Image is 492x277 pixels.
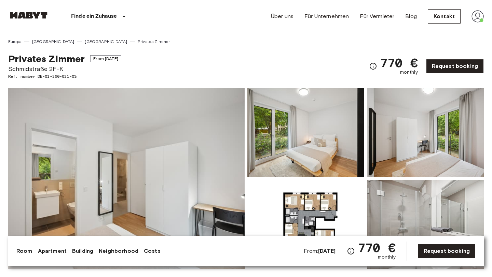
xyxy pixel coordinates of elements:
[71,12,117,20] p: Finde ein Zuhause
[369,62,377,70] svg: Check cost overview for full price breakdown. Please note that discounts apply to new joiners onl...
[138,39,170,45] a: Privates Zimmer
[400,69,418,76] span: monthly
[378,254,396,261] span: monthly
[8,88,245,269] img: Marketing picture of unit DE-01-260-021-03
[380,57,418,69] span: 770 €
[8,12,49,19] img: Habyt
[72,247,93,255] a: Building
[418,244,476,258] a: Request booking
[367,180,484,269] img: Picture of unit DE-01-260-021-03
[38,247,67,255] a: Apartment
[90,55,121,62] span: From [DATE]
[8,64,121,73] span: Schmidstraße 2F-K
[8,39,22,45] a: Europa
[360,12,394,20] a: Für Vermieter
[358,242,396,254] span: 770 €
[471,10,484,23] img: avatar
[367,88,484,177] img: Picture of unit DE-01-260-021-03
[85,39,127,45] a: [GEOGRAPHIC_DATA]
[318,248,336,254] b: [DATE]
[8,53,85,64] span: Privates Zimmer
[426,59,484,73] a: Request booking
[347,247,355,255] svg: Check cost overview for full price breakdown. Please note that discounts apply to new joiners onl...
[405,12,417,20] a: Blog
[304,12,349,20] a: Für Unternehmen
[144,247,161,255] a: Costs
[8,73,121,79] span: Ref. number DE-01-260-021-03
[304,247,336,255] span: From:
[247,88,364,177] img: Picture of unit DE-01-260-021-03
[428,9,461,24] a: Kontakt
[32,39,74,45] a: [GEOGRAPHIC_DATA]
[271,12,293,20] a: Über uns
[99,247,138,255] a: Neighborhood
[16,247,32,255] a: Room
[247,180,364,269] img: Picture of unit DE-01-260-021-03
